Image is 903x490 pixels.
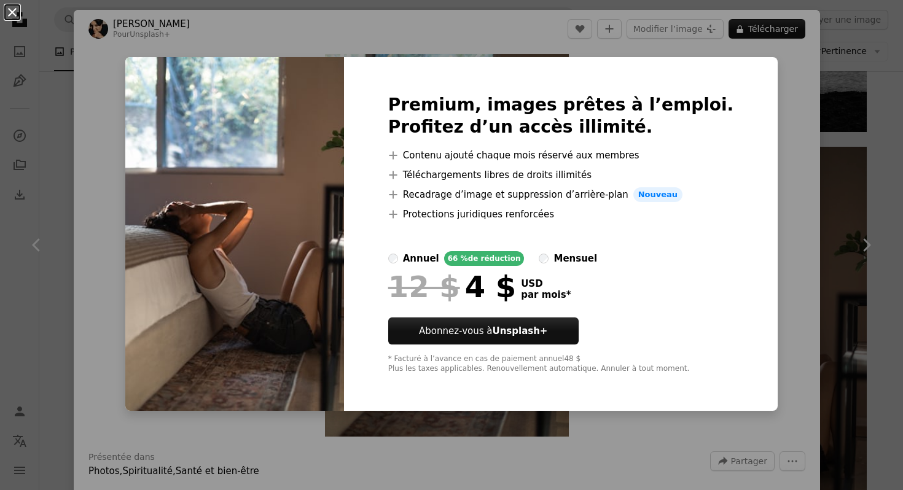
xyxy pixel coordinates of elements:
[388,254,398,263] input: annuel66 %de réduction
[521,289,571,300] span: par mois *
[388,271,460,303] span: 12 $
[388,207,734,222] li: Protections juridiques renforcées
[388,168,734,182] li: Téléchargements libres de droits illimités
[388,317,579,344] button: Abonnez-vous àUnsplash+
[388,94,734,138] h2: Premium, images prêtes à l’emploi. Profitez d’un accès illimité.
[403,251,439,266] div: annuel
[492,325,547,336] strong: Unsplash+
[521,278,571,289] span: USD
[388,271,516,303] div: 4 $
[388,354,734,374] div: * Facturé à l’avance en cas de paiement annuel 48 $ Plus les taxes applicables. Renouvellement au...
[125,57,344,411] img: premium_photo-1667680774270-5c08111d857f
[633,187,682,202] span: Nouveau
[553,251,597,266] div: mensuel
[539,254,549,263] input: mensuel
[444,251,525,266] div: 66 % de réduction
[388,148,734,163] li: Contenu ajouté chaque mois réservé aux membres
[388,187,734,202] li: Recadrage d’image et suppression d’arrière-plan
